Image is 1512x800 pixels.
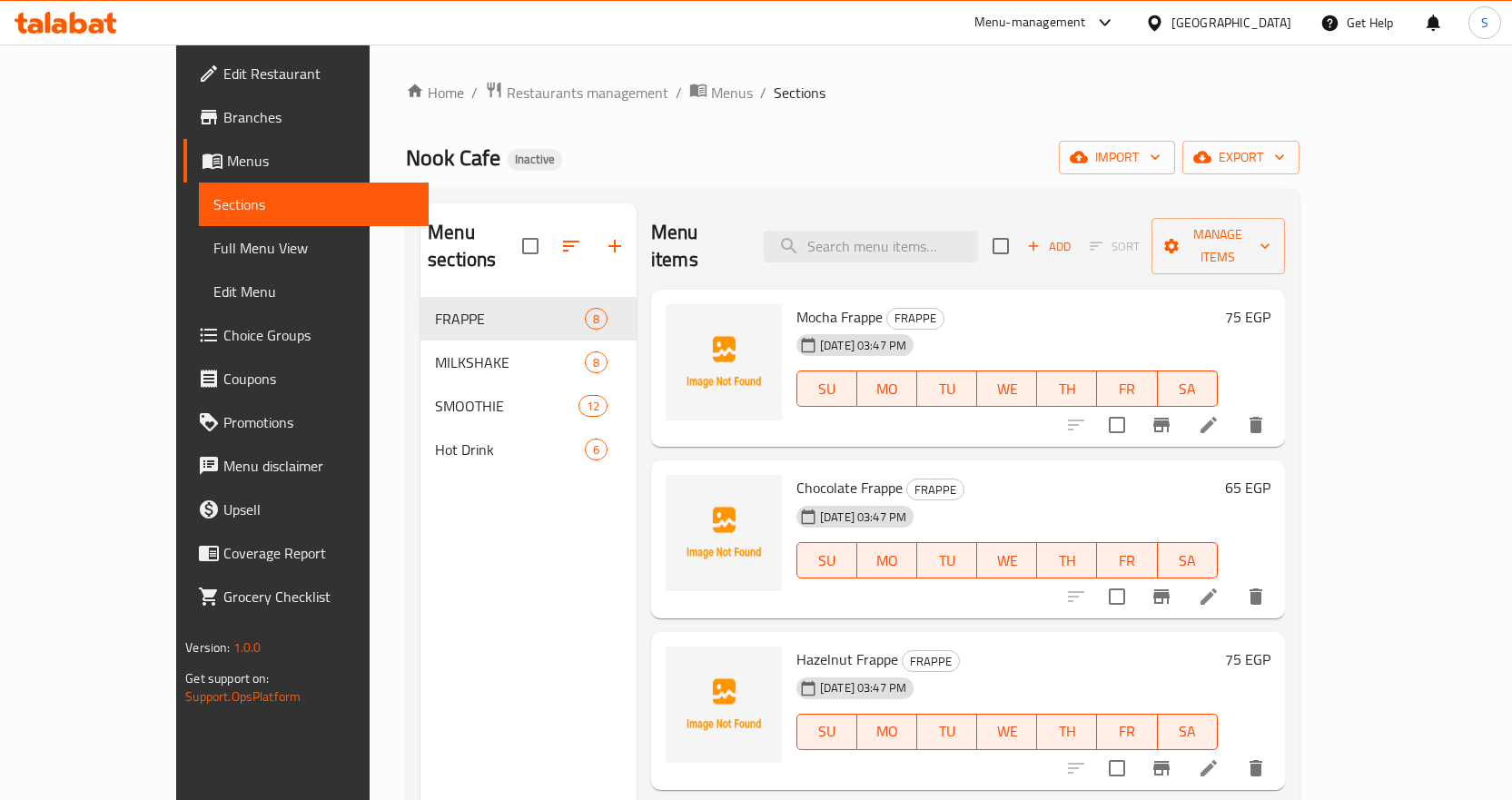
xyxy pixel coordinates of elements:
[420,384,637,428] div: SMOOTHIE12
[974,12,1086,34] div: Menu-management
[1104,548,1150,574] span: FR
[199,226,429,270] a: Full Menu View
[471,82,478,104] li: /
[435,308,585,330] div: FRAPPE
[924,718,970,745] span: TU
[223,63,414,84] span: Edit Restaurant
[857,370,917,407] button: MO
[223,586,414,607] span: Grocery Checklist
[796,303,883,331] span: Mocha Frappe
[1024,236,1073,257] span: Add
[1158,370,1218,407] button: SA
[977,542,1037,578] button: WE
[865,376,910,402] span: MO
[676,82,682,104] li: /
[420,428,637,471] div: Hot Drink6
[507,82,668,104] span: Restaurants management
[796,646,898,673] span: Hazelnut Frappe
[1020,232,1078,261] button: Add
[593,224,637,268] button: Add section
[907,479,964,500] span: FRAPPE
[1044,376,1090,402] span: TH
[1098,406,1136,444] span: Select to update
[586,354,607,371] span: 8
[435,351,585,373] div: MILKSHAKE
[1166,223,1270,269] span: Manage items
[1182,141,1300,174] button: export
[1198,586,1220,607] a: Edit menu item
[796,542,857,578] button: SU
[1234,403,1278,447] button: delete
[406,137,500,178] span: Nook Cafe
[1151,218,1285,274] button: Manage items
[796,370,857,407] button: SU
[1165,718,1211,745] span: SA
[666,647,782,763] img: Hazelnut Frappe
[886,308,944,330] div: FRAPPE
[651,219,742,273] h2: Menu items
[917,370,977,407] button: TU
[984,548,1030,574] span: WE
[183,139,429,183] a: Menus
[1037,370,1097,407] button: TH
[1097,370,1157,407] button: FR
[813,509,914,526] span: [DATE] 03:47 PM
[666,475,782,591] img: Chocolate Frappe
[906,479,964,500] div: FRAPPE
[1225,304,1270,330] h6: 75 EGP
[774,82,825,104] span: Sections
[1097,542,1157,578] button: FR
[1104,376,1150,402] span: FR
[183,488,429,531] a: Upsell
[1158,542,1218,578] button: SA
[796,714,857,750] button: SU
[857,714,917,750] button: MO
[420,290,637,479] nav: Menu sections
[1197,146,1285,169] span: export
[406,81,1300,104] nav: breadcrumb
[183,575,429,618] a: Grocery Checklist
[223,499,414,520] span: Upsell
[223,368,414,390] span: Coupons
[1165,376,1211,402] span: SA
[585,308,608,330] div: items
[183,444,429,488] a: Menu disclaimer
[1481,13,1488,33] span: S
[1171,13,1291,33] div: [GEOGRAPHIC_DATA]
[1104,718,1150,745] span: FR
[977,714,1037,750] button: WE
[233,636,262,659] span: 1.0.0
[666,304,782,420] img: Mocha Frappe
[1234,746,1278,790] button: delete
[420,297,637,341] div: FRAPPE8
[223,106,414,128] span: Branches
[1225,647,1270,672] h6: 75 EGP
[1044,548,1090,574] span: TH
[579,398,607,415] span: 12
[183,313,429,357] a: Choice Groups
[183,52,429,95] a: Edit Restaurant
[711,82,753,104] span: Menus
[183,357,429,400] a: Coupons
[865,718,910,745] span: MO
[1037,714,1097,750] button: TH
[1097,714,1157,750] button: FR
[428,219,522,273] h2: Menu sections
[857,542,917,578] button: MO
[435,439,585,460] span: Hot Drink
[508,149,562,171] div: Inactive
[585,439,608,460] div: items
[199,270,429,313] a: Edit Menu
[1073,146,1161,169] span: import
[185,685,301,708] a: Support.OpsPlatform
[227,150,414,172] span: Menus
[924,548,970,574] span: TU
[508,152,562,167] span: Inactive
[865,548,910,574] span: MO
[435,395,578,417] div: SMOOTHIE
[1198,414,1220,436] a: Edit menu item
[924,376,970,402] span: TU
[1140,575,1183,618] button: Branch-specific-item
[1165,548,1211,574] span: SA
